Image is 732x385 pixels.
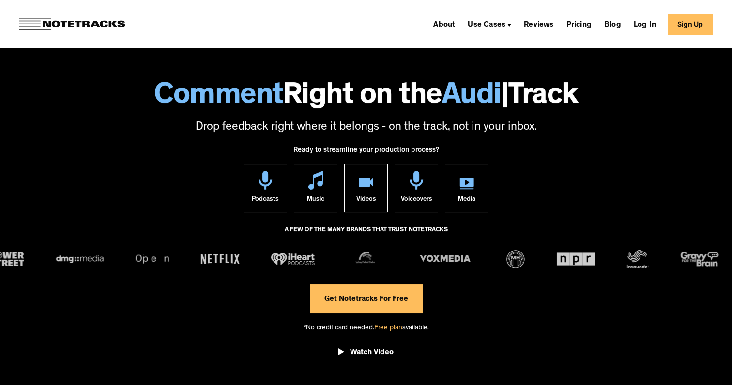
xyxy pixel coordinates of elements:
[244,164,287,212] a: Podcasts
[458,190,475,212] div: Media
[630,16,660,32] a: Log In
[294,164,337,212] a: Music
[10,119,722,136] p: Drop feedback right where it belongs - on the track, not in your inbox.
[395,164,438,212] a: Voiceovers
[338,341,394,368] a: open lightbox
[445,164,488,212] a: Media
[501,82,509,112] span: |
[401,190,432,212] div: Voiceovers
[464,16,515,32] div: Use Cases
[520,16,557,32] a: Reviews
[252,190,279,212] div: Podcasts
[600,16,625,32] a: Blog
[429,16,459,32] a: About
[310,284,423,313] a: Get Notetracks For Free
[285,222,448,248] div: A FEW OF THE MANY BRANDS THAT TRUST NOTETRACKS
[304,313,429,341] div: *No credit card needed. available.
[668,14,713,35] a: Sign Up
[442,82,501,112] span: Audi
[468,21,505,29] div: Use Cases
[344,164,388,212] a: Videos
[154,82,283,112] span: Comment
[356,190,376,212] div: Videos
[563,16,595,32] a: Pricing
[10,82,722,112] h1: Right on the Track
[307,190,324,212] div: Music
[293,141,439,164] div: Ready to streamline your production process?
[350,348,394,357] div: Watch Video
[374,325,402,332] span: Free plan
